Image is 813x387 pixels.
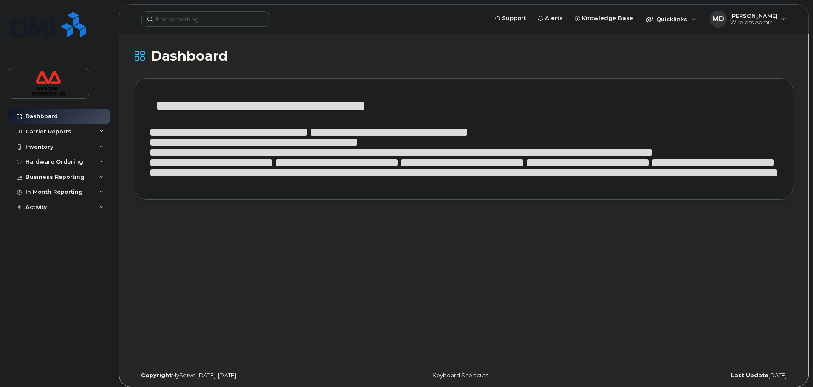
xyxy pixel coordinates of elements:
[151,50,228,62] span: Dashboard
[141,372,172,379] strong: Copyright
[432,372,488,379] a: Keyboard Shortcuts
[573,372,793,379] div: [DATE]
[135,372,354,379] div: MyServe [DATE]–[DATE]
[731,372,768,379] strong: Last Update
